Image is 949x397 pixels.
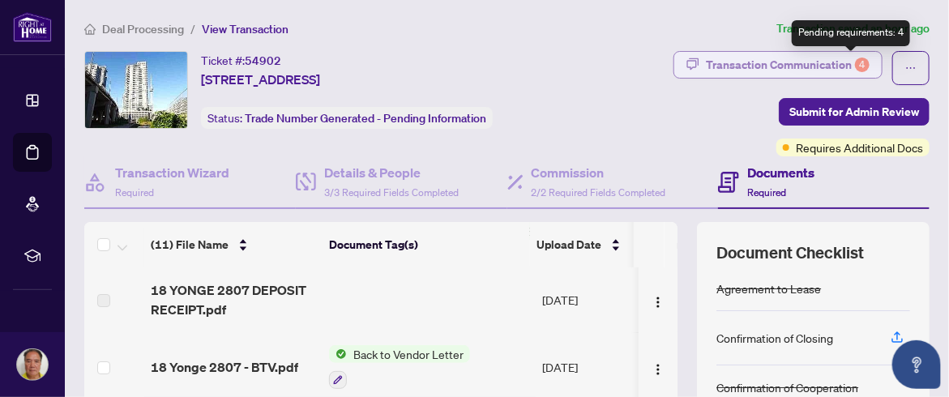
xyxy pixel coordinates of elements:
[102,22,184,36] span: Deal Processing
[151,236,229,254] span: (11) File Name
[892,340,941,389] button: Open asap
[652,363,665,376] img: Logo
[347,345,470,363] span: Back to Vendor Letter
[151,280,316,319] span: 18 YONGE 2807 DEPOSIT RECEIPT.pdf
[779,98,930,126] button: Submit for Admin Review
[536,267,649,332] td: [DATE]
[329,345,470,389] button: Status IconBack to Vendor Letter
[85,52,187,128] img: IMG-C12340867_1.jpg
[115,186,154,198] span: Required
[532,163,666,182] h4: Commission
[144,222,323,267] th: (11) File Name
[190,19,195,38] li: /
[245,53,281,68] span: 54902
[201,51,281,70] div: Ticket #:
[84,23,96,35] span: home
[324,163,459,182] h4: Details & People
[202,22,289,36] span: View Transaction
[13,12,52,42] img: logo
[789,99,919,125] span: Submit for Admin Review
[323,222,530,267] th: Document Tag(s)
[747,186,786,198] span: Required
[716,378,858,396] div: Confirmation of Cooperation
[115,163,229,182] h4: Transaction Wizard
[776,19,930,38] article: Transaction saved an hour ago
[151,357,298,377] span: 18 Yonge 2807 - BTV.pdf
[855,58,870,72] div: 4
[716,280,821,297] div: Agreement to Lease
[645,354,671,380] button: Logo
[796,139,923,156] span: Requires Additional Docs
[716,241,864,264] span: Document Checklist
[329,345,347,363] img: Status Icon
[673,51,883,79] button: Transaction Communication4
[201,107,493,129] div: Status:
[905,62,917,74] span: ellipsis
[17,349,48,380] img: Profile Icon
[645,287,671,313] button: Logo
[706,52,870,78] div: Transaction Communication
[324,186,459,198] span: 3/3 Required Fields Completed
[652,296,665,309] img: Logo
[532,186,666,198] span: 2/2 Required Fields Completed
[530,222,643,267] th: Upload Date
[747,163,814,182] h4: Documents
[792,20,910,46] div: Pending requirements: 4
[245,111,486,126] span: Trade Number Generated - Pending Information
[716,329,833,347] div: Confirmation of Closing
[201,70,320,89] span: [STREET_ADDRESS]
[536,236,601,254] span: Upload Date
